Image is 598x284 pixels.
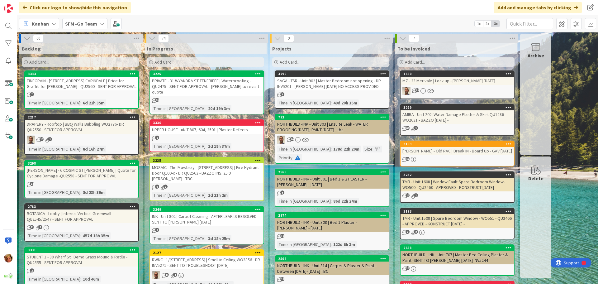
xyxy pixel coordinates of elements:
[483,21,491,27] span: 2x
[406,193,410,197] span: 11
[25,253,138,267] div: STUDENT 1 - 38 Wharf St | Demo Grass Mound & Retile - QU2555 - SENT FOR APPROVAL
[150,71,263,77] div: 3225
[80,189,81,196] span: :
[402,87,411,95] img: SD
[25,209,138,223] div: BOTANICA - Lobby | Internal Vertical Greenwall - QU2545/2547 - SENT FOR APPROVAL
[206,143,231,150] div: 1d 19h 37m
[150,207,263,226] div: 3249INK - Unit 802 | Carpet Cleaning - AFTER LEAK IS RESOLVED - SENT TO [PERSON_NAME] [DATE]
[278,72,389,76] div: 3299
[80,232,81,239] span: :
[27,146,80,152] div: Time in [GEOGRAPHIC_DATA]
[28,72,138,76] div: 3333
[401,251,514,264] div: NORTHBUILD - INK - Unit 707 | Master Bed Ceiling Plaster & Paint -SENT TO [PERSON_NAME] [DATE] IN...
[32,20,49,27] span: Kanban
[206,143,206,150] span: :
[331,198,332,205] span: :
[28,115,138,119] div: 2217
[27,136,35,144] img: SD
[280,190,284,195] span: 9
[275,136,389,144] div: SD
[33,35,44,42] span: 60
[164,185,168,189] span: 1
[28,161,138,166] div: 3298
[30,182,34,186] span: 24
[25,136,138,144] div: SD
[494,2,582,13] div: Add and manage tabs by clicking
[401,172,514,178] div: 3232
[27,189,80,196] div: Time in [GEOGRAPHIC_DATA]
[275,213,389,218] div: 2974
[150,212,263,226] div: INK - Unit 802 | Carpet Cleaning - AFTER LEAK IS RESOLVED - SENT TO [PERSON_NAME] [DATE]
[22,46,41,52] span: Backlog
[403,72,514,76] div: 1680
[363,146,373,152] div: Size
[275,120,389,134] div: NORTHBUILD -INK - Unit 803 | Ensuite Leak - WATER PROOFING [DATE], PAINT [DATE] - tbc
[275,114,389,134] div: 773NORTHBUILD -INK - Unit 803 | Ensuite Leak - WATER PROOFING [DATE], PAINT [DATE] - tbc
[19,2,131,13] div: Click our logo to show/hide this navigation
[275,213,389,232] div: 2974NORTHBUILD - INK - Unit 308 | Bed 1 Plaster - [PERSON_NAME] - [DATE]
[403,209,514,214] div: 3193
[277,136,285,144] img: SD
[81,232,111,239] div: 457d 18h 35m
[206,192,206,199] span: :
[290,137,294,141] span: 36
[158,35,169,42] span: 74
[332,241,357,248] div: 122d 6h 3m
[401,209,514,228] div: 3193TMR - Unit 1508 | Spare Bedroom Window - WO551 - QU2466 - APPROVED - KONSTRUCT [DATE] -
[28,248,138,252] div: 3331
[29,59,49,65] span: Add Card...
[155,136,159,140] span: 2
[25,77,138,90] div: FINEGRAIN - [STREET_ADDRESS] CARINDALE | Price for Graffiti for [PERSON_NAME] - QU2560 - SENT FOR...
[152,143,206,150] div: Time in [GEOGRAPHIC_DATA]
[277,146,331,152] div: Time in [GEOGRAPHIC_DATA]
[277,198,331,205] div: Time in [GEOGRAPHIC_DATA]
[280,92,284,96] span: 3
[25,161,138,180] div: 3298[PERSON_NAME] - 6 COSMIC ST [PERSON_NAME] | Quote for Cyclone Damage -QU2558 - SENT FOR APPROVAL
[332,146,361,152] div: 178d 22h 20m
[331,241,332,248] span: :
[206,105,231,112] div: 20d 19h 3m
[373,146,373,152] span: :
[275,218,389,232] div: NORTHBUILD - INK - Unit 308 | Bed 1 Plaster - [PERSON_NAME] - [DATE]
[154,59,174,65] span: Add Card...
[528,52,544,59] div: Archive
[401,141,514,155] div: 3153[PERSON_NAME] - Old RAC | Break IN - Board Up - GAV [DATE]
[401,71,514,77] div: 1680
[4,271,13,280] img: avatar
[401,172,514,191] div: 3232TMR - Unit 1608 | Window Fault Spare Bedroom Window- WO500 - QU2468 - APPROVED - KONSTRUCT [D...
[25,247,138,267] div: 3331STUDENT 1 - 38 Wharf St | Demo Grass Mound & Retile - QU2555 - SENT FOR APPROVAL
[475,21,483,27] span: 1x
[147,46,173,52] span: In Progress
[406,126,410,130] span: 66
[275,71,389,77] div: 3299
[150,126,263,134] div: UPPER HOUSE - uNIT 807, 604, 2501 | Plaster Defects
[32,2,34,7] div: 1
[292,154,293,161] span: :
[153,72,263,76] div: 3225
[278,170,389,174] div: 2565
[150,256,263,269] div: RWNC - 1/[STREET_ADDRESS] | Smell in Ceiling WO3856 - DR INV5271 - SENT TO TROUBLESHOOT [DATE]
[152,192,206,199] div: Time in [GEOGRAPHIC_DATA]
[150,163,263,183] div: MOSAIC - The Mowbray - [STREET_ADDRESS] | Fire Hydrant Door Q100-c - DR QU2563 - BAZZO INS. 25.9 ...
[25,114,138,120] div: 2217
[401,245,514,251] div: 2658
[155,228,159,232] span: 2
[25,71,138,90] div: 3333FINEGRAIN - [STREET_ADDRESS] CARINDALE | Price for Graffiti for [PERSON_NAME] - QU2560 - SENT...
[331,99,332,106] span: :
[81,99,106,106] div: 6d 22h 35m
[277,154,292,161] div: Priority
[27,232,80,239] div: Time in [GEOGRAPHIC_DATA]
[275,77,389,90] div: SAGA - TSR - Unit 902 | Master Bedroom not opening - DR INV5201 - [PERSON_NAME] [DATE] NO ACCESS ...
[278,257,389,261] div: 2566
[150,71,263,96] div: 3225PRIVATE - 31 WYANDRA ST TENERIFFE | Waterproofing - QU2475 - SENT FOR APPROVAL - [PERSON_NAME...
[401,209,514,214] div: 3193
[280,277,284,281] span: 12
[206,235,206,242] span: :
[278,115,389,119] div: 773
[150,271,263,279] div: SD
[275,256,389,275] div: 2566NORTHBUILD - INK - Unit 814 | Carpet & Plaster & Paint - between [DATE]- [DATE] TBC
[150,207,263,212] div: 3249
[150,250,263,256] div: 2127
[38,225,42,229] span: 1
[277,241,331,248] div: Time in [GEOGRAPHIC_DATA]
